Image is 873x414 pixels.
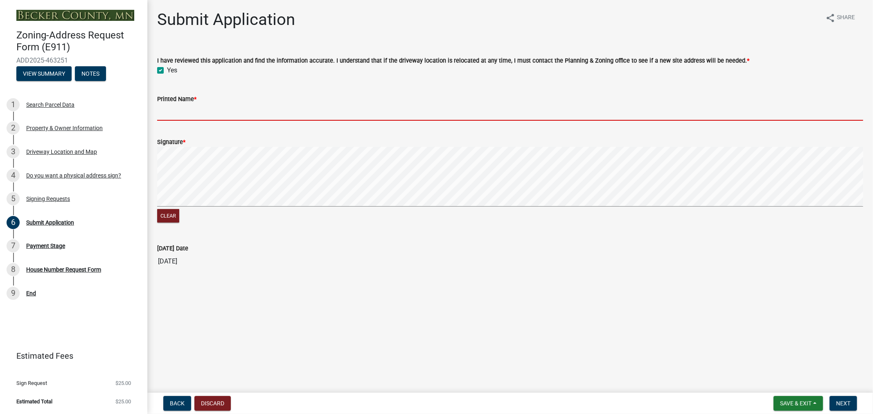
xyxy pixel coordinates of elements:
[163,396,191,411] button: Back
[16,56,131,64] span: ADD2025-463251
[774,396,823,411] button: Save & Exit
[170,400,185,407] span: Back
[157,246,188,252] label: [DATE] Date
[26,196,70,202] div: Signing Requests
[26,102,74,108] div: Search Parcel Data
[836,400,850,407] span: Next
[157,97,196,102] label: Printed Name
[7,287,20,300] div: 9
[26,149,97,155] div: Driveway Location and Map
[115,380,131,386] span: $25.00
[7,216,20,229] div: 6
[157,10,295,29] h1: Submit Application
[7,145,20,158] div: 3
[26,220,74,225] div: Submit Application
[75,66,106,81] button: Notes
[75,71,106,77] wm-modal-confirm: Notes
[837,13,855,23] span: Share
[16,71,72,77] wm-modal-confirm: Summary
[7,122,20,135] div: 2
[7,348,134,364] a: Estimated Fees
[26,173,121,178] div: Do you want a physical address sign?
[157,209,179,223] button: Clear
[819,10,862,26] button: shareShare
[26,243,65,249] div: Payment Stage
[16,29,141,53] h4: Zoning-Address Request Form (E911)
[16,380,47,386] span: Sign Request
[826,13,835,23] i: share
[194,396,231,411] button: Discard
[7,263,20,276] div: 8
[26,267,101,272] div: House Number Request Form
[7,192,20,205] div: 5
[157,139,185,145] label: Signature
[830,396,857,411] button: Next
[26,125,103,131] div: Property & Owner Information
[157,58,749,64] label: I have reviewed this application and find the information accurate. I understand that if the driv...
[7,169,20,182] div: 4
[780,400,812,407] span: Save & Exit
[167,65,177,75] label: Yes
[7,98,20,111] div: 1
[115,399,131,404] span: $25.00
[16,399,52,404] span: Estimated Total
[7,239,20,252] div: 7
[16,66,72,81] button: View Summary
[26,290,36,296] div: End
[16,10,134,21] img: Becker County, Minnesota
